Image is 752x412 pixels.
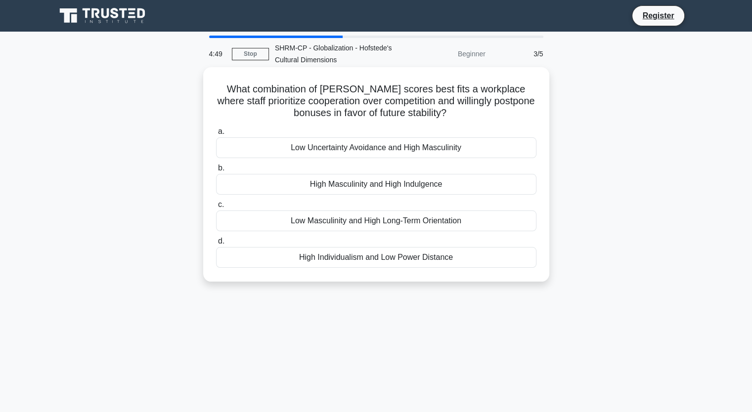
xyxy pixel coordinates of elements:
[218,200,224,208] span: c.
[216,174,536,195] div: High Masculinity and High Indulgence
[216,247,536,268] div: High Individualism and Low Power Distance
[218,164,224,172] span: b.
[269,38,405,70] div: SHRM-CP - Globalization - Hofstede's Cultural Dimensions
[405,44,491,64] div: Beginner
[218,237,224,245] span: d.
[216,137,536,158] div: Low Uncertainty Avoidance and High Masculinity
[636,9,680,22] a: Register
[203,44,232,64] div: 4:49
[491,44,549,64] div: 3/5
[216,210,536,231] div: Low Masculinity and High Long-Term Orientation
[215,83,537,120] h5: What combination of [PERSON_NAME] scores best fits a workplace where staff prioritize cooperation...
[218,127,224,135] span: a.
[232,48,269,60] a: Stop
